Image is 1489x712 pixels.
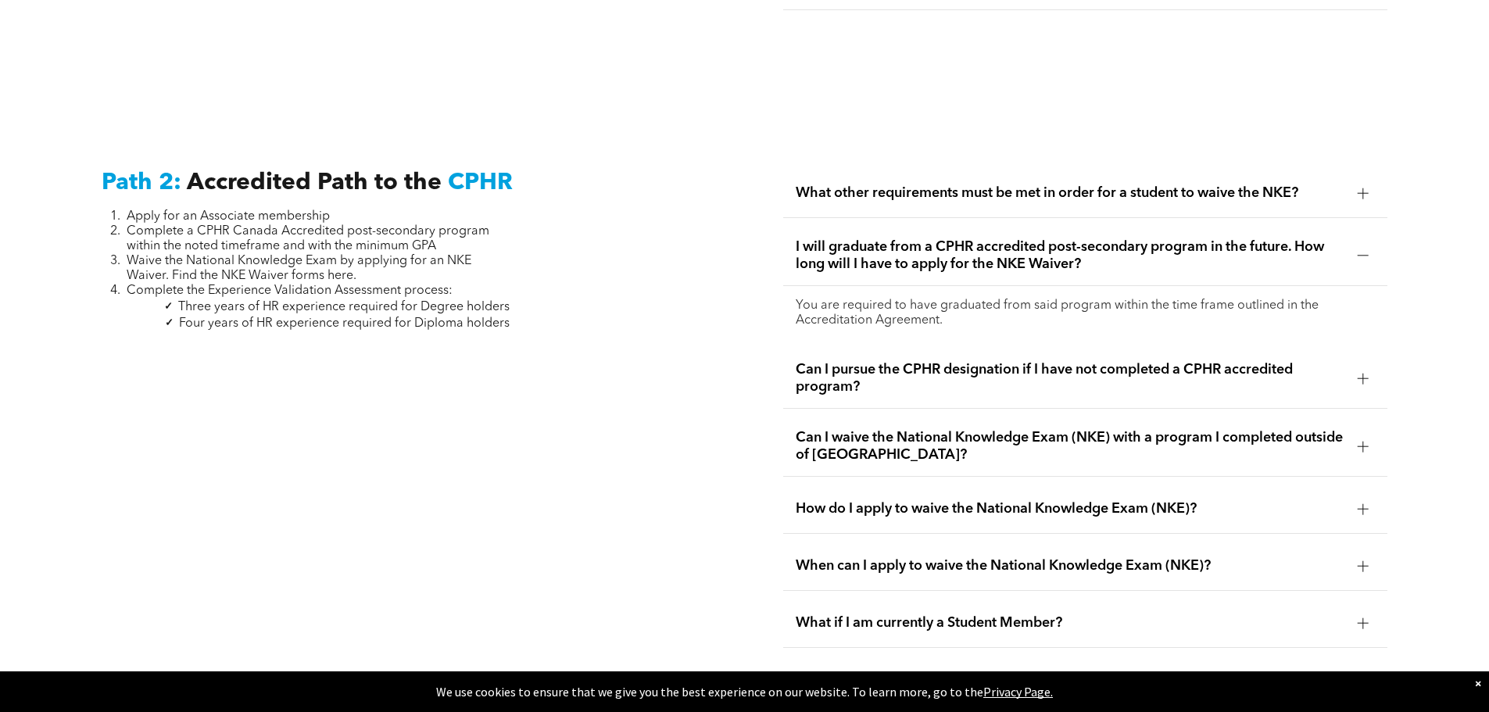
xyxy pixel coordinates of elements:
span: Can I pursue the CPHR designation if I have not completed a CPHR accredited program? [796,361,1345,395]
span: Apply for an Associate membership [127,210,330,223]
p: You are required to have graduated from said program within the time frame outlined in the Accred... [796,299,1375,328]
span: Waive the National Knowledge Exam by applying for an NKE Waiver. Find the NKE Waiver forms here. [127,255,471,282]
span: Complete a CPHR Canada Accredited post-secondary program within the noted timeframe and with the ... [127,225,489,252]
a: Privacy Page. [983,684,1053,699]
span: What if I am currently a Student Member? [796,614,1345,631]
span: What other requirements must be met in order for a student to waive the NKE? [796,184,1345,202]
span: Accredited Path to the [187,171,442,195]
span: How do I apply to waive the National Knowledge Exam (NKE)? [796,500,1345,517]
span: CPHR [448,171,513,195]
span: When can I apply to waive the National Knowledge Exam (NKE)? [796,557,1345,574]
span: I will graduate from a CPHR accredited post-secondary program in the future. How long will I have... [796,238,1345,273]
span: Complete the Experience Validation Assessment process: [127,284,453,297]
span: Path 2: [102,171,181,195]
div: Dismiss notification [1475,675,1481,691]
span: Three years of HR experience required for Degree holders [178,301,510,313]
span: Four years of HR experience required for Diploma holders [179,317,510,330]
span: Can I waive the National Knowledge Exam (NKE) with a program I completed outside of [GEOGRAPHIC_D... [796,429,1345,463]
